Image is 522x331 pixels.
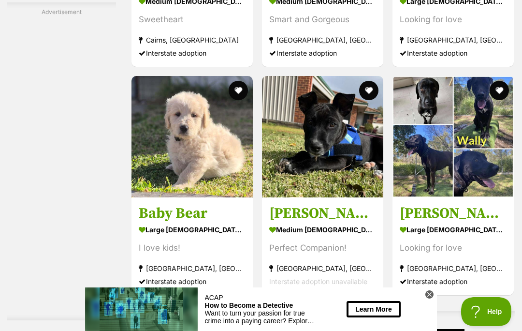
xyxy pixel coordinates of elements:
[131,197,253,296] a: Baby Bear large [DEMOGRAPHIC_DATA] Dog I love kids! [GEOGRAPHIC_DATA], [GEOGRAPHIC_DATA] Intersta...
[229,81,248,100] button: favourite
[131,76,253,197] img: Baby Bear - Maremma Sheepdog x Golden Retriever Dog
[400,275,507,288] div: Interstate adoption
[262,76,383,197] img: Butch - Staffordshire Bull Terrier x Mixed breed Dog
[7,2,116,320] div: Advertisement
[269,242,376,255] div: Perfect Companion!
[269,13,376,26] div: Smart and Gorgeous
[23,20,101,311] iframe: Advertisement
[269,46,376,60] div: Interstate adoption
[139,262,246,275] strong: [GEOGRAPHIC_DATA], [GEOGRAPHIC_DATA]
[269,262,376,275] strong: [GEOGRAPHIC_DATA], [GEOGRAPHIC_DATA]
[400,242,507,255] div: Looking for love
[139,33,246,46] strong: Cairns, [GEOGRAPHIC_DATA]
[400,13,507,26] div: Looking for love
[490,81,509,100] button: favourite
[139,242,246,255] div: I love kids!
[262,197,383,296] a: [PERSON_NAME] medium [DEMOGRAPHIC_DATA] Dog Perfect Companion! [GEOGRAPHIC_DATA], [GEOGRAPHIC_DAT...
[269,223,376,237] strong: medium [DEMOGRAPHIC_DATA] Dog
[400,46,507,60] div: Interstate adoption
[120,14,232,22] div: How to Become a Detective
[139,13,246,26] div: Sweetheart
[139,205,246,223] h3: Baby Bear
[139,275,246,288] div: Interstate adoption
[392,197,514,296] a: [PERSON_NAME] large [DEMOGRAPHIC_DATA] Dog Looking for love [GEOGRAPHIC_DATA], [GEOGRAPHIC_DATA] ...
[461,297,512,326] iframe: Help Scout Beacon - Open
[269,278,367,286] span: Interstate adoption unavailable
[139,223,246,237] strong: large [DEMOGRAPHIC_DATA] Dog
[120,6,232,14] div: ACAP
[359,81,378,100] button: favourite
[269,33,376,46] strong: [GEOGRAPHIC_DATA], [GEOGRAPHIC_DATA]
[269,205,376,223] h3: [PERSON_NAME]
[400,205,507,223] h3: [PERSON_NAME]
[392,76,514,197] img: Wally - Labrador Retriever x Bull Arab Dog
[400,33,507,46] strong: [GEOGRAPHIC_DATA], [GEOGRAPHIC_DATA]
[400,223,507,237] strong: large [DEMOGRAPHIC_DATA] Dog
[120,22,232,37] div: Want to turn your passion for true crime into a paying career? Explore the training you need to s...
[139,46,246,60] div: Interstate adoption
[400,262,507,275] strong: [GEOGRAPHIC_DATA], [GEOGRAPHIC_DATA]
[261,14,315,30] button: Learn More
